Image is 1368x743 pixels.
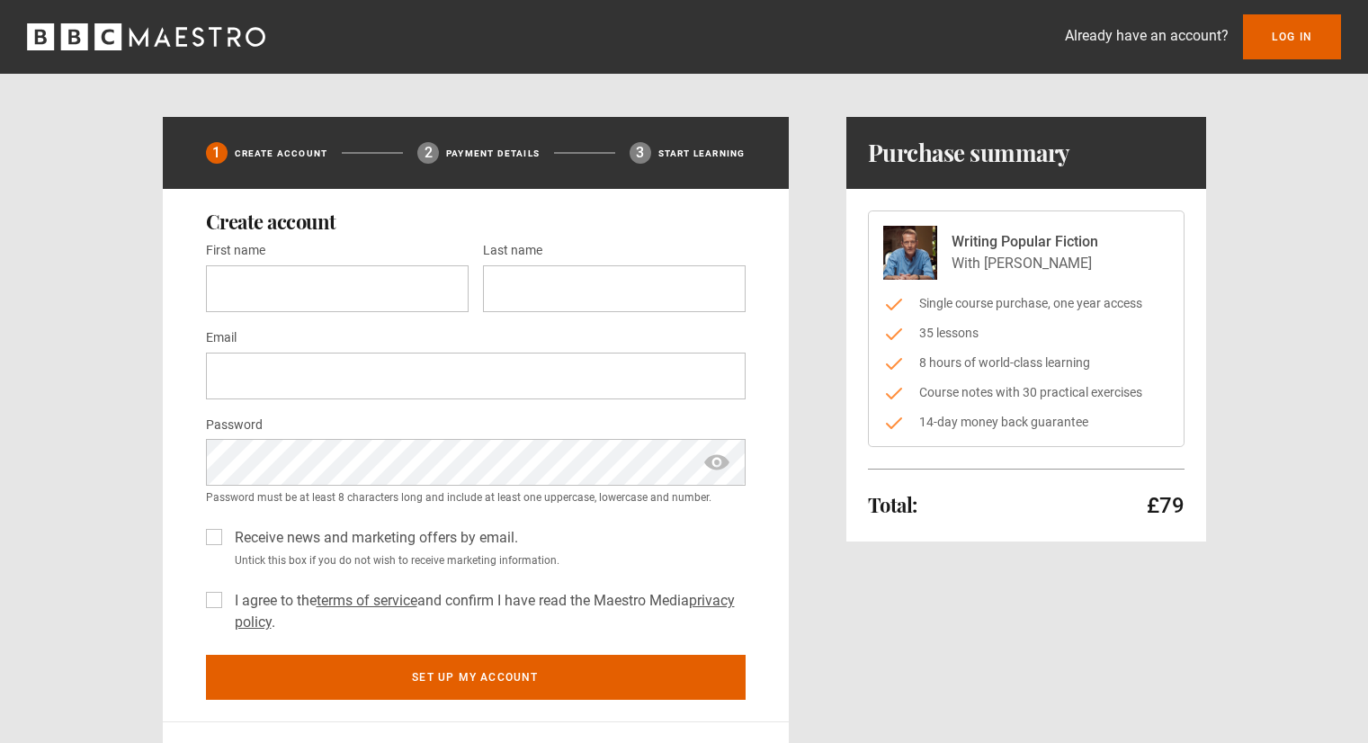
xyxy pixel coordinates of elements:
li: Course notes with 30 practical exercises [883,383,1169,402]
div: 3 [630,142,651,164]
h2: Total: [868,494,917,515]
p: £79 [1147,491,1185,520]
p: Create Account [235,147,328,160]
p: Start learning [658,147,746,160]
label: Last name [483,240,542,262]
label: Receive news and marketing offers by email. [228,527,518,549]
p: Writing Popular Fiction [952,231,1098,253]
label: Email [206,327,237,349]
li: 14-day money back guarantee [883,413,1169,432]
h1: Purchase summary [868,139,1070,167]
div: 1 [206,142,228,164]
label: First name [206,240,265,262]
label: Password [206,415,263,436]
a: Log In [1243,14,1341,59]
p: Already have an account? [1065,25,1229,47]
span: show password [702,439,731,486]
h2: Create account [206,210,746,232]
label: I agree to the and confirm I have read the Maestro Media . [228,590,746,633]
div: 2 [417,142,439,164]
button: Set up my account [206,655,746,700]
a: terms of service [317,592,417,609]
small: Password must be at least 8 characters long and include at least one uppercase, lowercase and num... [206,489,746,506]
p: With [PERSON_NAME] [952,253,1098,274]
li: 8 hours of world-class learning [883,354,1169,372]
p: Payment details [446,147,540,160]
li: Single course purchase, one year access [883,294,1169,313]
small: Untick this box if you do not wish to receive marketing information. [228,552,746,568]
svg: BBC Maestro [27,23,265,50]
li: 35 lessons [883,324,1169,343]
